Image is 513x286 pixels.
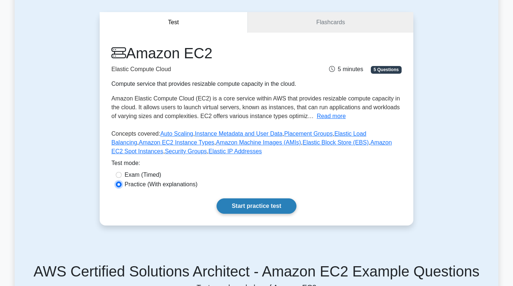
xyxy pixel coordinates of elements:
[111,65,302,74] p: Elastic Compute Cloud
[284,131,333,137] a: Placement Groups
[111,129,402,159] p: Concepts covered: , , , , , , , , ,
[208,148,262,154] a: Elastic IP Addresses
[160,131,193,137] a: Auto Scaling
[317,112,346,121] button: Read more
[111,95,400,119] span: Amazon Elastic Compute Cloud (EC2) is a core service within AWS that provides resizable compute c...
[139,139,214,146] a: Amazon EC2 Instance Types
[111,44,302,62] h1: Amazon EC2
[165,148,207,154] a: Security Groups
[303,139,369,146] a: Elastic Block Store (EBS)
[195,131,283,137] a: Instance Metadata and User Data
[125,170,161,179] label: Exam (Timed)
[125,180,198,189] label: Practice (With explanations)
[111,80,302,88] div: Compute service that provides resizable compute capacity in the cloud.
[100,12,248,33] button: Test
[371,66,402,73] span: 5 Questions
[111,159,402,170] div: Test mode:
[248,12,413,33] a: Flashcards
[329,66,363,72] span: 5 minutes
[23,263,490,280] h5: AWS Certified Solutions Architect - Amazon EC2 Example Questions
[217,198,296,214] a: Start practice test
[216,139,301,146] a: Amazon Machine Images (AMIs)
